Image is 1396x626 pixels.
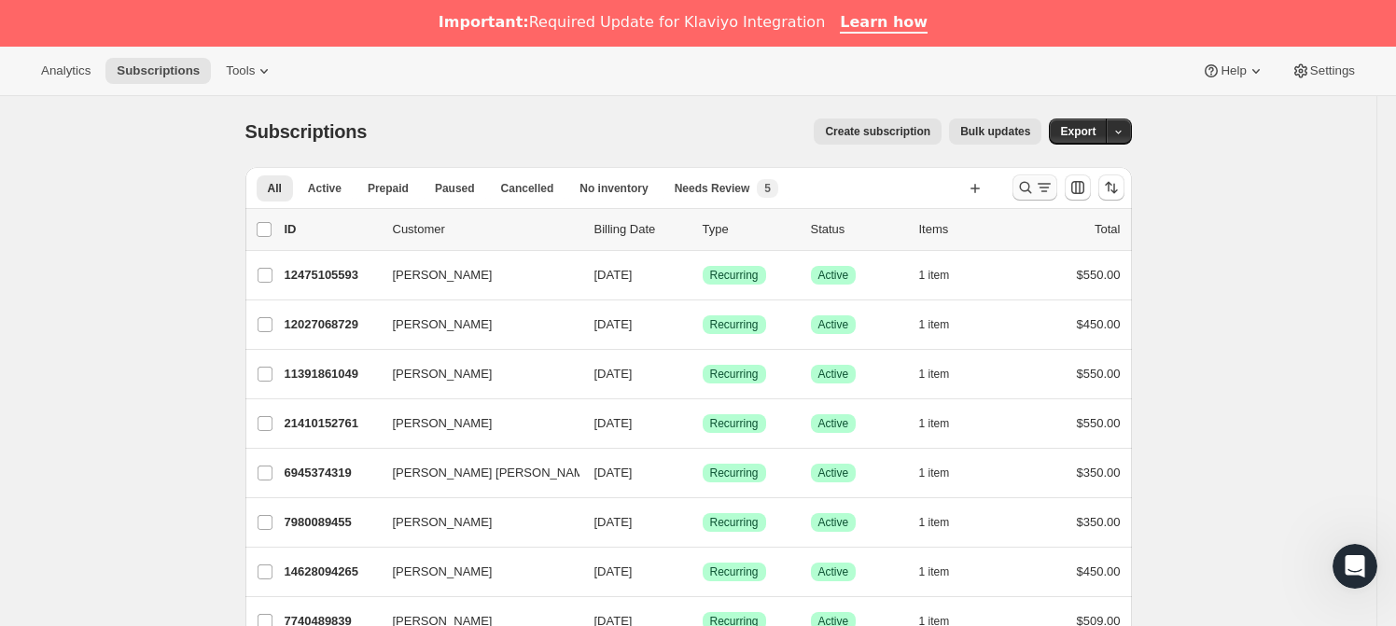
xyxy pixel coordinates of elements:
[710,515,759,530] span: Recurring
[285,266,378,285] p: 12475105593
[382,557,568,587] button: [PERSON_NAME]
[393,513,493,532] span: [PERSON_NAME]
[919,559,970,585] button: 1 item
[285,509,1121,536] div: 7980089455[PERSON_NAME][DATE]SuccessRecurringSuccessActive1 item$350.00
[919,466,950,480] span: 1 item
[919,416,950,431] span: 1 item
[1060,124,1096,139] span: Export
[594,416,633,430] span: [DATE]
[814,118,942,145] button: Create subscription
[949,118,1041,145] button: Bulk updates
[285,365,378,383] p: 11391861049
[919,317,950,332] span: 1 item
[439,13,529,31] b: Important:
[285,220,1121,239] div: IDCustomerBilling DateTypeStatusItemsTotal
[382,409,568,438] button: [PERSON_NAME]
[818,515,849,530] span: Active
[1221,63,1246,78] span: Help
[710,416,759,431] span: Recurring
[840,13,928,34] a: Learn how
[393,365,493,383] span: [PERSON_NAME]
[285,361,1121,387] div: 11391861049[PERSON_NAME][DATE]SuccessRecurringSuccessActive1 item$550.00
[818,564,849,579] span: Active
[579,181,648,196] span: No inventory
[41,63,91,78] span: Analytics
[30,58,102,84] button: Analytics
[382,310,568,340] button: [PERSON_NAME]
[960,124,1030,139] span: Bulk updates
[710,367,759,382] span: Recurring
[1191,58,1276,84] button: Help
[1065,174,1091,201] button: Customize table column order and visibility
[1280,58,1366,84] button: Settings
[268,181,282,196] span: All
[285,559,1121,585] div: 14628094265[PERSON_NAME][DATE]SuccessRecurringSuccessActive1 item$450.00
[710,466,759,480] span: Recurring
[1077,466,1121,480] span: $350.00
[1049,118,1107,145] button: Export
[710,564,759,579] span: Recurring
[105,58,211,84] button: Subscriptions
[594,466,633,480] span: [DATE]
[919,410,970,437] button: 1 item
[594,367,633,381] span: [DATE]
[382,260,568,290] button: [PERSON_NAME]
[285,220,378,239] p: ID
[285,410,1121,437] div: 21410152761[PERSON_NAME][DATE]SuccessRecurringSuccessActive1 item$550.00
[1098,174,1124,201] button: Sort the results
[285,414,378,433] p: 21410152761
[393,414,493,433] span: [PERSON_NAME]
[919,220,1012,239] div: Items
[818,466,849,480] span: Active
[1077,317,1121,331] span: $450.00
[710,268,759,283] span: Recurring
[1012,174,1057,201] button: Search and filter results
[285,513,378,532] p: 7980089455
[285,315,378,334] p: 12027068729
[215,58,285,84] button: Tools
[919,509,970,536] button: 1 item
[382,359,568,389] button: [PERSON_NAME]
[811,220,904,239] p: Status
[501,181,554,196] span: Cancelled
[919,268,950,283] span: 1 item
[825,124,930,139] span: Create subscription
[393,266,493,285] span: [PERSON_NAME]
[382,508,568,537] button: [PERSON_NAME]
[710,317,759,332] span: Recurring
[818,367,849,382] span: Active
[594,515,633,529] span: [DATE]
[960,175,990,202] button: Create new view
[285,563,378,581] p: 14628094265
[285,262,1121,288] div: 12475105593[PERSON_NAME][DATE]SuccessRecurringSuccessActive1 item$550.00
[226,63,255,78] span: Tools
[919,564,950,579] span: 1 item
[393,563,493,581] span: [PERSON_NAME]
[594,268,633,282] span: [DATE]
[675,181,750,196] span: Needs Review
[393,315,493,334] span: [PERSON_NAME]
[818,416,849,431] span: Active
[117,63,200,78] span: Subscriptions
[439,13,825,32] div: Required Update for Klaviyo Integration
[393,464,595,482] span: [PERSON_NAME] [PERSON_NAME]
[1333,544,1377,589] iframe: Intercom live chat
[919,312,970,338] button: 1 item
[703,220,796,239] div: Type
[594,317,633,331] span: [DATE]
[1310,63,1355,78] span: Settings
[1077,268,1121,282] span: $550.00
[1077,367,1121,381] span: $550.00
[919,460,970,486] button: 1 item
[919,262,970,288] button: 1 item
[245,121,368,142] span: Subscriptions
[818,268,849,283] span: Active
[285,312,1121,338] div: 12027068729[PERSON_NAME][DATE]SuccessRecurringSuccessActive1 item$450.00
[1077,515,1121,529] span: $350.00
[308,181,342,196] span: Active
[919,367,950,382] span: 1 item
[368,181,409,196] span: Prepaid
[382,458,568,488] button: [PERSON_NAME] [PERSON_NAME]
[435,181,475,196] span: Paused
[1077,564,1121,578] span: $450.00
